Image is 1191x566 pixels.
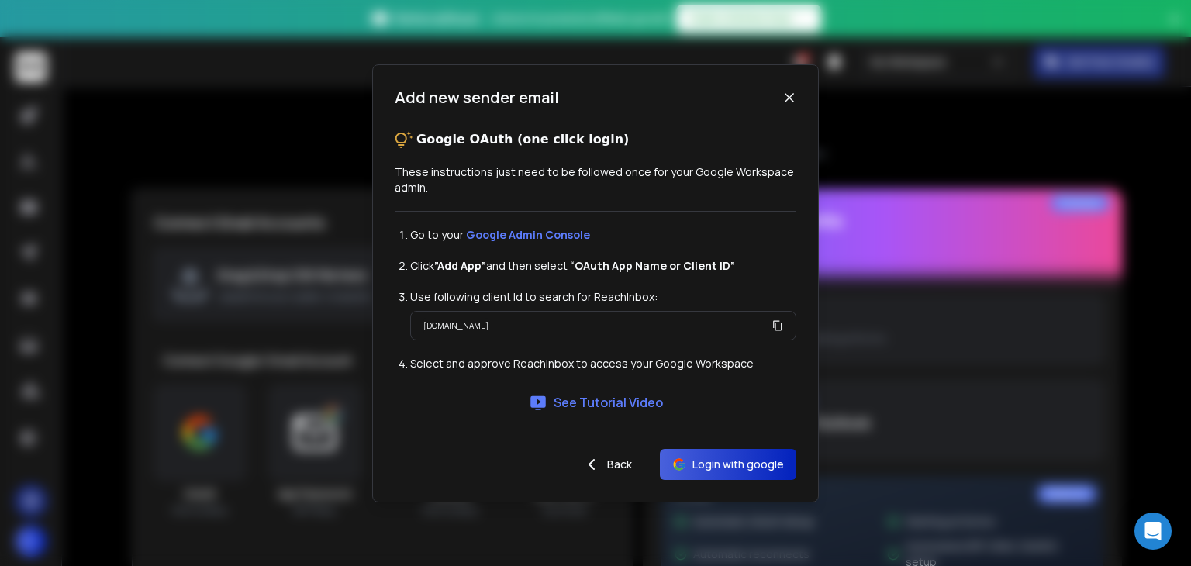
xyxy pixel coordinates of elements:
li: Click and then select [410,258,796,274]
a: Google Admin Console [466,227,590,242]
li: Use following client Id to search for ReachInbox: [410,289,796,305]
strong: ”Add App” [434,258,486,273]
div: Open Intercom Messenger [1134,513,1172,550]
button: Back [570,449,644,480]
li: Go to your [410,227,796,243]
button: Login with google [660,449,796,480]
li: Select and approve ReachInbox to access your Google Workspace [410,356,796,371]
p: [DOMAIN_NAME] [423,318,488,333]
h1: Add new sender email [395,87,559,109]
a: See Tutorial Video [529,393,663,412]
strong: “OAuth App Name or Client ID” [570,258,735,273]
img: tips [395,130,413,149]
p: Google OAuth (one click login) [416,130,629,149]
p: These instructions just need to be followed once for your Google Workspace admin. [395,164,796,195]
